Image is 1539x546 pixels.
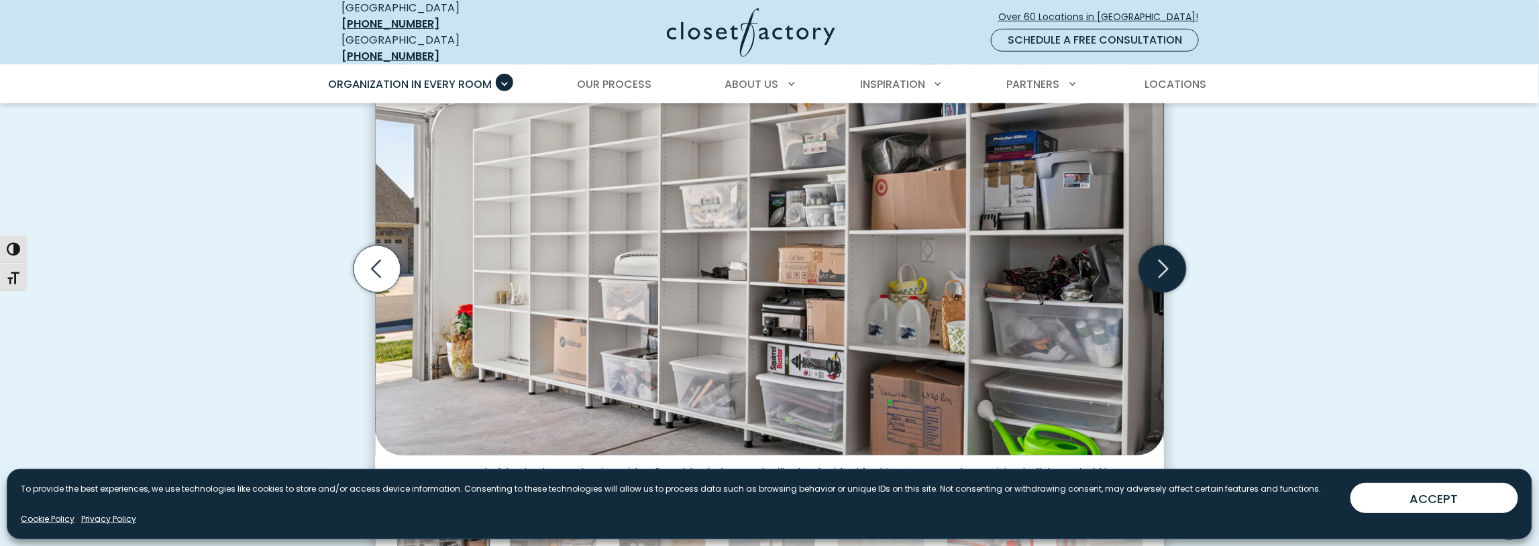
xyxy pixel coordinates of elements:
[376,455,1164,493] figcaption: Custom open shelving in Skye melamine with adjustable shelves and utility hooks, ideal for bin st...
[577,76,651,92] span: Our Process
[21,483,1322,495] p: To provide the best experiences, we use technologies like cookies to store and/or access device i...
[667,8,835,57] img: Closet Factory Logo
[998,10,1209,24] span: Over 60 Locations in [GEOGRAPHIC_DATA]!
[860,76,925,92] span: Inspiration
[341,16,439,32] a: [PHONE_NUMBER]
[1134,240,1191,298] button: Next slide
[376,45,1164,455] img: Garage wall with full-height white cabinetry, open cubbies
[725,76,779,92] span: About Us
[1145,76,1207,92] span: Locations
[319,66,1220,103] nav: Primary Menu
[991,29,1199,52] a: Schedule a Free Consultation
[341,32,536,64] div: [GEOGRAPHIC_DATA]
[1350,483,1518,513] button: ACCEPT
[81,513,136,525] a: Privacy Policy
[348,240,406,298] button: Previous slide
[341,48,439,64] a: [PHONE_NUMBER]
[328,76,492,92] span: Organization in Every Room
[998,5,1210,29] a: Over 60 Locations in [GEOGRAPHIC_DATA]!
[21,513,74,525] a: Cookie Policy
[1007,76,1060,92] span: Partners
